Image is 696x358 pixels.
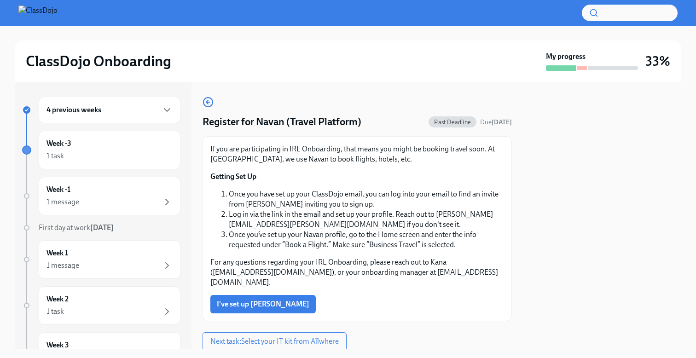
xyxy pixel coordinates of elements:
[217,300,309,309] span: I've set up [PERSON_NAME]
[22,286,180,325] a: Week 21 task
[22,177,180,215] a: Week -11 message
[46,248,68,258] h6: Week 1
[46,197,79,207] div: 1 message
[46,185,70,195] h6: Week -1
[46,105,101,115] h6: 4 previous weeks
[229,230,504,250] li: Once you’ve set up your Navan profile, go to the Home screen and enter the info requested under “...
[39,97,180,123] div: 4 previous weeks
[645,53,670,69] h3: 33%
[210,257,504,288] p: For any questions regarding your IRL Onboarding, please reach out to Kana ([EMAIL_ADDRESS][DOMAIN...
[546,52,586,62] strong: My progress
[203,332,347,351] button: Next task:Select your IT kit from Allwhere
[18,6,58,20] img: ClassDojo
[210,337,339,346] span: Next task : Select your IT kit from Allwhere
[210,144,504,164] p: If you are participating in IRL Onboarding, that means you might be booking travel soon. At [GEOG...
[46,306,64,317] div: 1 task
[22,240,180,279] a: Week 11 message
[22,223,180,233] a: First day at work[DATE]
[22,131,180,169] a: Week -31 task
[480,118,512,127] span: August 8th, 2025 12:00
[480,118,512,126] span: Due
[90,223,114,232] strong: [DATE]
[26,52,171,70] h2: ClassDojo Onboarding
[46,294,69,304] h6: Week 2
[429,119,476,126] span: Past Deadline
[229,189,504,209] li: Once you have set up your ClassDojo email, you can log into your email to find an invite from [PE...
[46,260,79,271] div: 1 message
[210,172,256,181] strong: Getting Set Up
[46,340,69,350] h6: Week 3
[229,209,504,230] li: Log in via the link in the email and set up your profile. Reach out to [PERSON_NAME][EMAIL_ADDRES...
[210,295,316,313] button: I've set up [PERSON_NAME]
[46,151,64,161] div: 1 task
[203,115,361,129] h4: Register for Navan (Travel Platform)
[39,223,114,232] span: First day at work
[492,118,512,126] strong: [DATE]
[46,139,71,149] h6: Week -3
